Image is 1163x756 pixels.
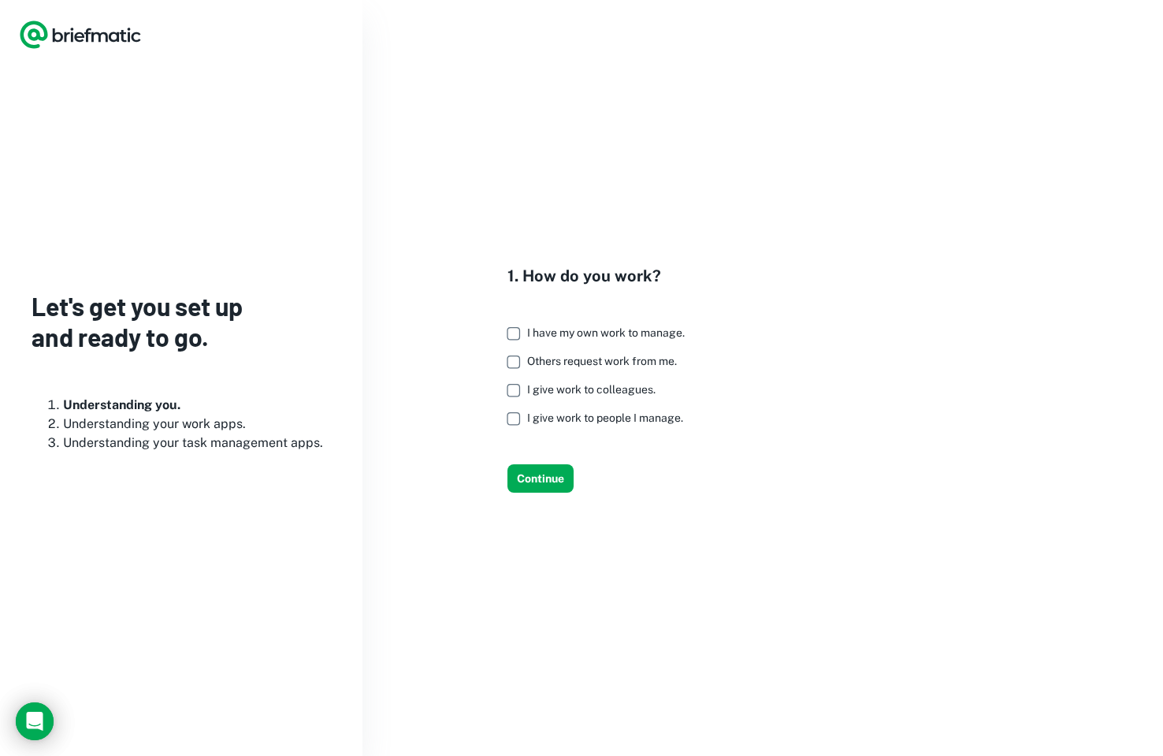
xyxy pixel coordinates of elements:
[527,412,683,424] span: I give work to people I manage.
[527,355,677,367] span: Others request work from me.
[507,464,574,493] button: Continue
[527,326,685,339] span: I have my own work to manage.
[19,19,142,50] a: Logo
[507,264,697,288] h4: 1. How do you work?
[32,291,331,352] h3: Let's get you set up and ready to go.
[63,397,180,412] b: Understanding you.
[527,383,656,396] span: I give work to colleagues.
[63,415,331,434] li: Understanding your work apps.
[63,434,331,452] li: Understanding your task management apps.
[16,702,54,740] div: Load Chat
